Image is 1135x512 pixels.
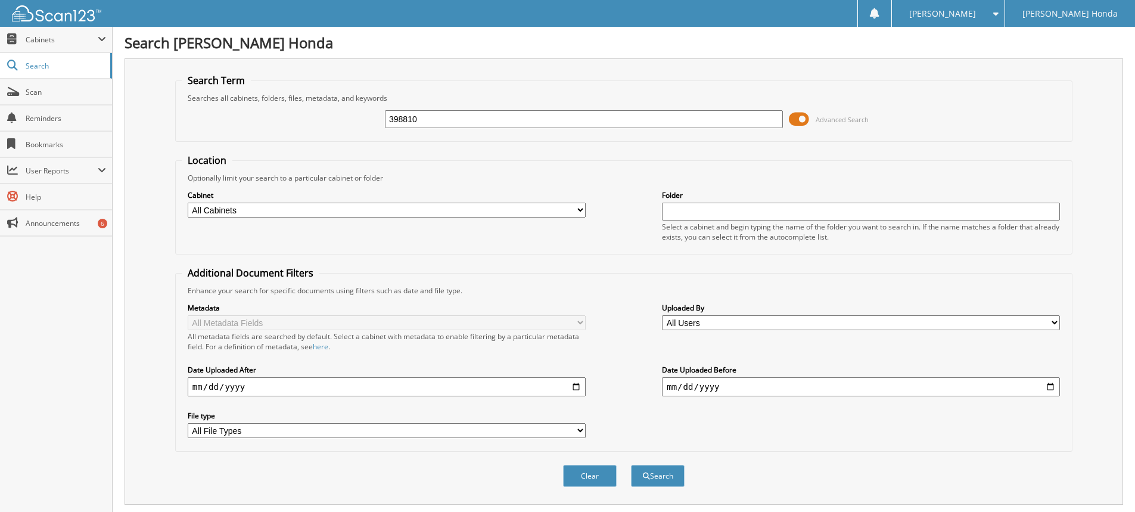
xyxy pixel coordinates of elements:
span: Scan [26,87,106,97]
a: here [313,342,328,352]
label: Uploaded By [662,303,1060,313]
label: File type [188,411,586,421]
div: Optionally limit your search to a particular cabinet or folder [182,173,1066,183]
span: Bookmarks [26,139,106,150]
h1: Search [PERSON_NAME] Honda [125,33,1123,52]
span: Advanced Search [816,115,869,124]
label: Metadata [188,303,586,313]
label: Cabinet [188,190,586,200]
img: scan123-logo-white.svg [12,5,101,21]
label: Date Uploaded After [188,365,586,375]
label: Folder [662,190,1060,200]
div: Select a cabinet and begin typing the name of the folder you want to search in. If the name match... [662,222,1060,242]
label: Date Uploaded Before [662,365,1060,375]
div: All metadata fields are searched by default. Select a cabinet with metadata to enable filtering b... [188,331,586,352]
div: 6 [98,219,107,228]
span: [PERSON_NAME] [909,10,976,17]
span: Help [26,192,106,202]
div: Enhance your search for specific documents using filters such as date and file type. [182,286,1066,296]
span: Reminders [26,113,106,123]
button: Search [631,465,685,487]
span: Cabinets [26,35,98,45]
span: [PERSON_NAME] Honda [1022,10,1118,17]
span: Search [26,61,104,71]
input: start [188,377,586,396]
button: Clear [563,465,617,487]
span: Announcements [26,218,106,228]
legend: Additional Document Filters [182,266,319,280]
div: Searches all cabinets, folders, files, metadata, and keywords [182,93,1066,103]
input: end [662,377,1060,396]
legend: Location [182,154,232,167]
legend: Search Term [182,74,251,87]
span: User Reports [26,166,98,176]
